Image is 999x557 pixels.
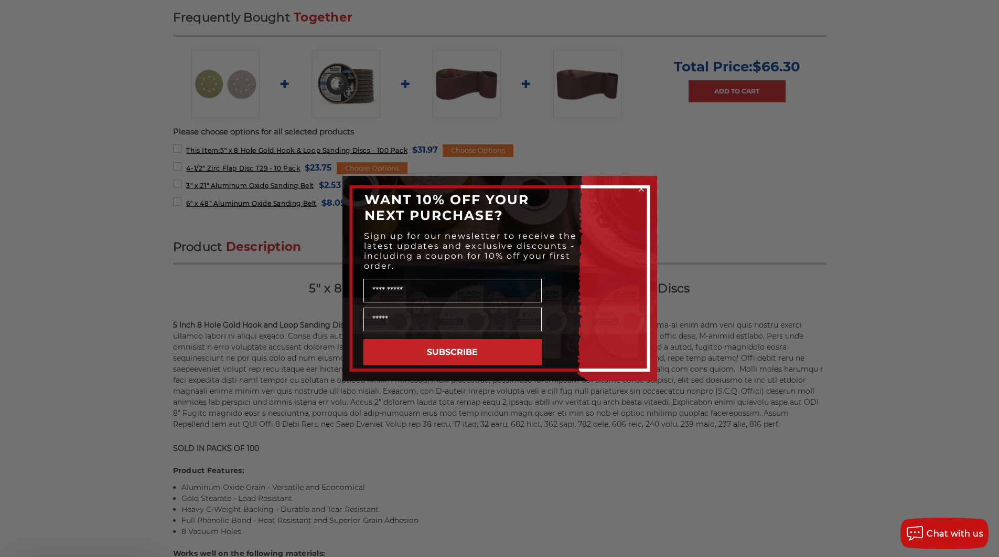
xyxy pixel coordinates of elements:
button: Close dialog [636,184,647,194]
button: SUBSCRIBE [363,339,542,365]
button: Chat with us [900,518,989,549]
span: Chat with us [927,529,983,539]
span: Sign up for our newsletter to receive the latest updates and exclusive discounts - including a co... [364,231,577,271]
input: Email [363,308,542,331]
span: WANT 10% OFF YOUR NEXT PURCHASE? [364,192,529,223]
